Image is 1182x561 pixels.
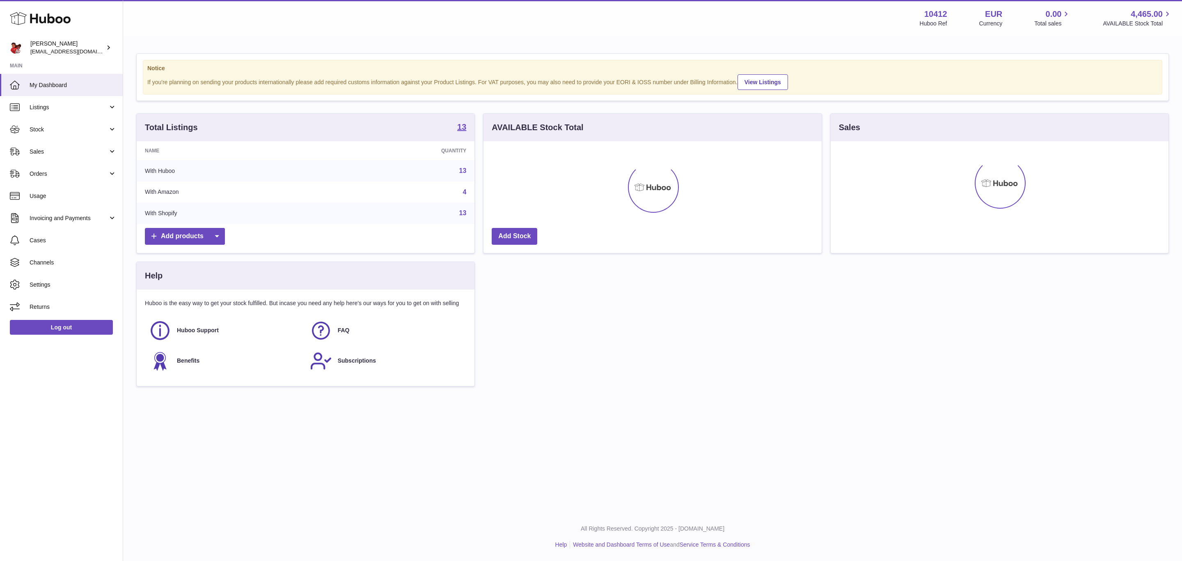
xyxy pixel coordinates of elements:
[1103,9,1172,28] a: 4,465.00 AVAILABLE Stock Total
[573,541,670,548] a: Website and Dashboard Terms of Use
[149,350,302,372] a: Benefits
[30,214,108,222] span: Invoicing and Payments
[130,525,1175,533] p: All Rights Reserved. Copyright 2025 - [DOMAIN_NAME]
[1034,20,1071,28] span: Total sales
[137,141,322,160] th: Name
[30,237,117,244] span: Cases
[463,189,466,195] a: 4
[145,299,466,307] p: Huboo is the easy way to get your stock fulfilled. But incase you need any help here's our ways f...
[310,350,463,372] a: Subscriptions
[10,41,22,54] img: internalAdmin-10412@internal.huboo.com
[137,182,322,203] td: With Amazon
[147,73,1158,90] div: If you're planning on sending your products internationally please add required customs informati...
[920,20,947,28] div: Huboo Ref
[1103,20,1172,28] span: AVAILABLE Stock Total
[145,228,225,245] a: Add products
[1046,9,1062,20] span: 0.00
[924,9,947,20] strong: 10412
[457,123,466,131] strong: 13
[338,326,350,334] span: FAQ
[147,64,1158,72] strong: Notice
[457,123,466,133] a: 13
[459,167,467,174] a: 13
[985,9,1002,20] strong: EUR
[322,141,475,160] th: Quantity
[979,20,1003,28] div: Currency
[30,126,108,133] span: Stock
[1131,9,1163,20] span: 4,465.00
[310,320,463,342] a: FAQ
[570,541,750,549] li: and
[459,209,467,216] a: 13
[30,303,117,311] span: Returns
[30,40,104,55] div: [PERSON_NAME]
[839,122,860,133] h3: Sales
[10,320,113,335] a: Log out
[149,320,302,342] a: Huboo Support
[555,541,567,548] a: Help
[177,357,199,365] span: Benefits
[338,357,376,365] span: Subscriptions
[30,103,108,111] span: Listings
[30,148,108,156] span: Sales
[30,170,108,178] span: Orders
[145,122,198,133] h3: Total Listings
[738,74,788,90] a: View Listings
[492,228,537,245] a: Add Stock
[30,48,121,55] span: [EMAIL_ADDRESS][DOMAIN_NAME]
[492,122,583,133] h3: AVAILABLE Stock Total
[30,192,117,200] span: Usage
[137,160,322,182] td: With Huboo
[1034,9,1071,28] a: 0.00 Total sales
[145,270,163,281] h3: Help
[680,541,750,548] a: Service Terms & Conditions
[30,281,117,289] span: Settings
[30,259,117,267] span: Channels
[30,81,117,89] span: My Dashboard
[137,202,322,224] td: With Shopify
[177,326,219,334] span: Huboo Support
